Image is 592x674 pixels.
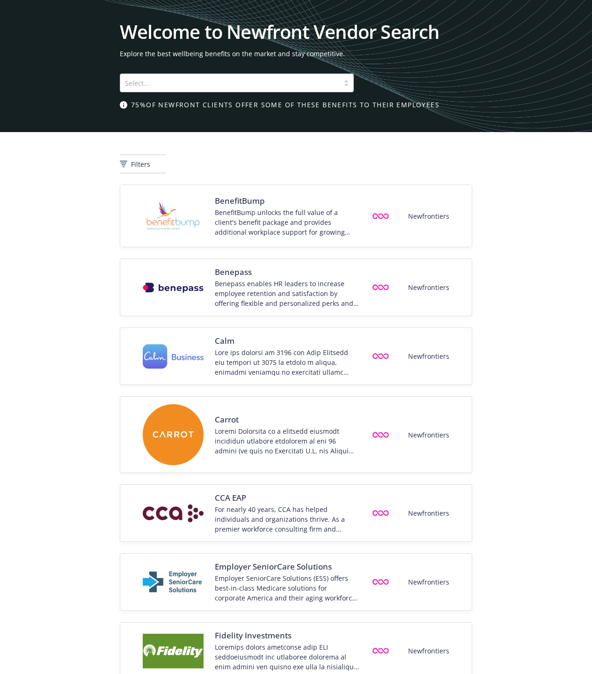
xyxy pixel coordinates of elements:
[215,630,359,641] span: Fidelity Investments
[215,492,359,504] span: CCA EAP
[215,573,359,603] div: Employer SeniorCare Solutions (ESS) offers best-in-class Medicare solutions for corporate America...
[143,282,204,293] img: Vendor logo for Benepass
[143,504,204,522] img: Vendor logo for CCA EAP
[408,282,449,292] span: Newfrontiers
[120,22,472,41] h1: Welcome to Newfront Vendor Search
[215,642,359,672] div: Loremips dolors ametconse adip ELI seddoeiusmodt inc utlaboree dolorema al enim admini ven quisno...
[131,159,150,169] span: Filters
[215,195,359,207] span: BenefitBump
[408,577,449,587] span: Newfrontiers
[215,414,359,425] span: Carrot
[120,155,166,173] button: Filters
[215,207,359,237] div: BenefitBump unlocks the full value of a client's benefit package and provides additional workplac...
[408,646,449,656] span: Newfrontiers
[408,430,449,440] span: Newfrontiers
[408,211,449,221] span: Newfrontiers
[143,193,204,239] img: Vendor logo for BenefitBump
[215,279,359,308] div: Benepass enables HR leaders to increase employee retention and satisfaction by offering flexible ...
[215,504,359,534] div: For nearly 40 years, CCA has helped individuals and organizations thrive. As a premier workforce ...
[215,335,359,347] span: Calm
[215,267,359,278] span: Benepass
[215,348,359,377] div: Lore ips dolorsi am 3196 con Adip Elitsedd eiu tempori ut 3075 la etdolo m aliqua, enimadmi venia...
[143,634,204,668] img: Vendor logo for Fidelity Investments
[408,508,449,518] span: Newfrontiers
[408,351,449,361] span: Newfrontiers
[215,426,359,456] div: Loremi Dolorsita co a elitsedd eiusmodt incididun utlabore etdolorem al eni 96 admini (ve quis no...
[120,49,472,59] span: Explore the best wellbeing benefits on the market and stay competitive.
[143,344,204,369] img: Vendor logo for Calm
[143,570,204,594] img: Vendor logo for Employer SeniorCare Solutions
[131,100,439,110] span: 75% of Newfront clients offer some of these benefits to their employees
[215,561,359,572] span: Employer SeniorCare Solutions
[143,404,204,465] img: Vendor logo for Carrot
